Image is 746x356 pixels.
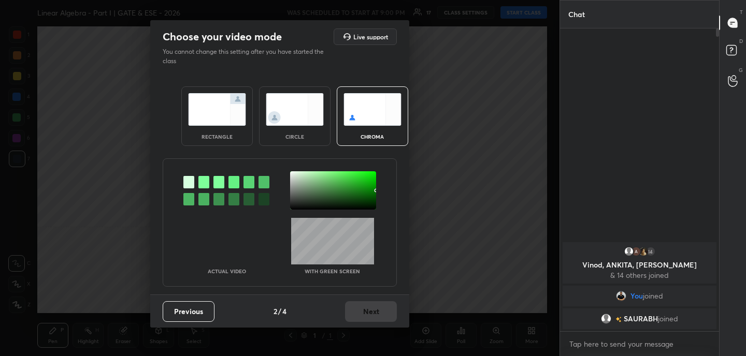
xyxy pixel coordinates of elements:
[278,306,281,317] h4: /
[624,246,634,257] img: default.png
[188,93,246,126] img: normalScreenIcon.ae25ed63.svg
[739,66,743,74] p: G
[274,306,277,317] h4: 2
[282,306,286,317] h4: 4
[631,246,641,257] img: 1da5ebae26b940f5a95638fdc979ce64.65349476_3
[601,314,611,324] img: default.png
[352,134,393,139] div: chroma
[560,240,719,331] div: grid
[353,34,388,40] h5: Live support
[569,261,710,269] p: Vinod, ANKITA, [PERSON_NAME]
[163,47,331,66] p: You cannot change this setting after you have started the class
[208,269,246,274] p: Actual Video
[274,134,315,139] div: circle
[624,315,658,323] span: SAURABH
[305,269,360,274] p: With green screen
[163,301,214,322] button: Previous
[740,8,743,16] p: T
[616,291,626,301] img: 9107ca6834834495b00c2eb7fd6a1f67.jpg
[645,246,656,257] div: 14
[196,134,238,139] div: rectangle
[658,315,678,323] span: joined
[163,30,282,43] h2: Choose your video mode
[569,271,710,279] p: & 14 others joined
[630,292,643,300] span: You
[266,93,324,126] img: circleScreenIcon.acc0effb.svg
[343,93,401,126] img: chromaScreenIcon.c19ab0a0.svg
[643,292,663,300] span: joined
[638,246,649,257] img: 04c93476cf63436191e7db7c72d3d3db.jpg
[560,1,593,28] p: Chat
[739,37,743,45] p: D
[615,317,622,322] img: no-rating-badge.077c3623.svg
